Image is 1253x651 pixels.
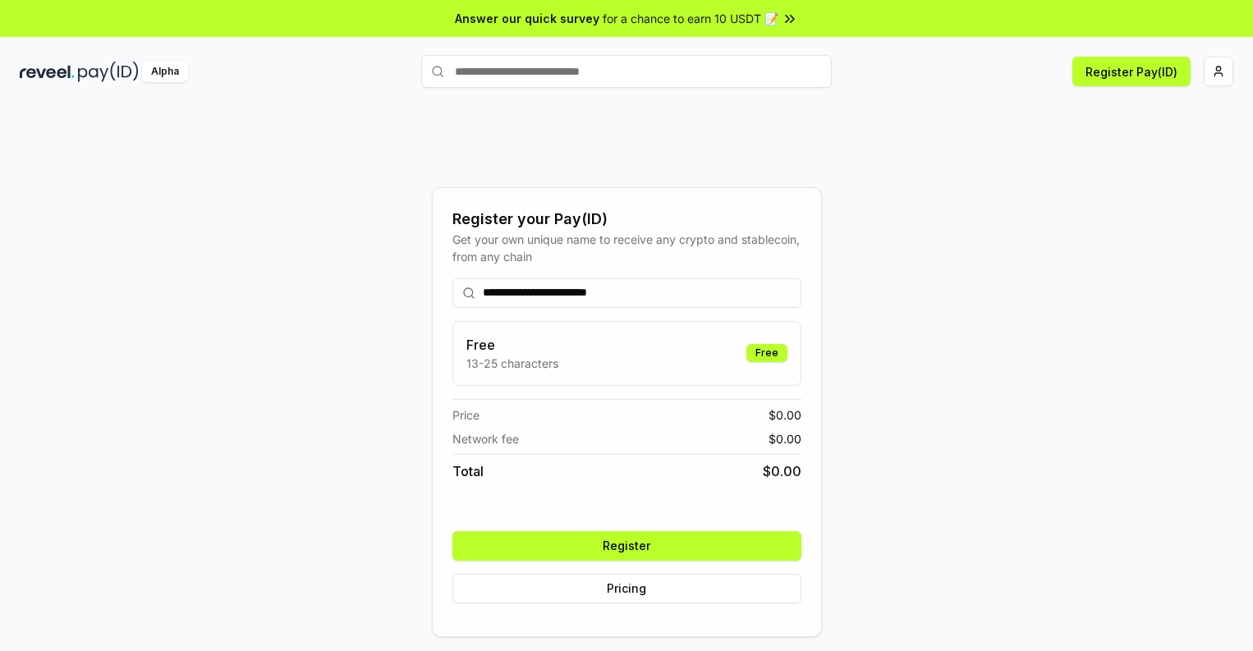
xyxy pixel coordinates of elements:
[452,461,484,481] span: Total
[20,62,75,82] img: reveel_dark
[746,344,787,362] div: Free
[452,231,801,265] div: Get your own unique name to receive any crypto and stablecoin, from any chain
[452,208,801,231] div: Register your Pay(ID)
[769,430,801,447] span: $ 0.00
[452,430,519,447] span: Network fee
[763,461,801,481] span: $ 0.00
[603,10,778,27] span: for a chance to earn 10 USDT 📝
[455,10,599,27] span: Answer our quick survey
[142,62,188,82] div: Alpha
[769,406,801,424] span: $ 0.00
[466,335,558,355] h3: Free
[78,62,139,82] img: pay_id
[466,355,558,372] p: 13-25 characters
[452,531,801,561] button: Register
[452,406,480,424] span: Price
[452,574,801,603] button: Pricing
[1072,57,1191,86] button: Register Pay(ID)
